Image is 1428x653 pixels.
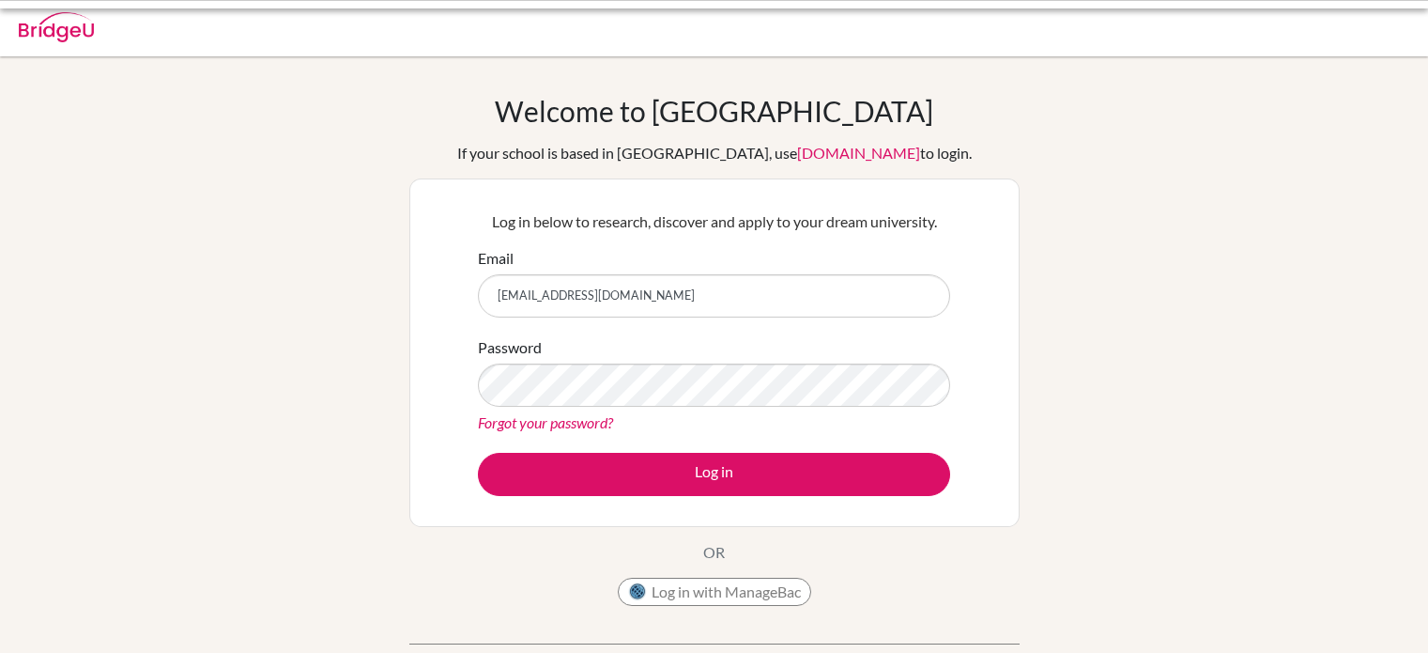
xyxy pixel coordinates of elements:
[618,578,811,606] button: Log in with ManageBac
[478,336,542,359] label: Password
[495,94,933,128] h1: Welcome to [GEOGRAPHIC_DATA]
[478,247,514,270] label: Email
[797,144,920,162] a: [DOMAIN_NAME]
[703,541,725,564] p: OR
[478,413,613,431] a: Forgot your password?
[457,142,972,164] div: If your school is based in [GEOGRAPHIC_DATA], use to login.
[478,210,950,233] p: Log in below to research, discover and apply to your dream university.
[478,453,950,496] button: Log in
[19,12,94,42] img: Bridge-U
